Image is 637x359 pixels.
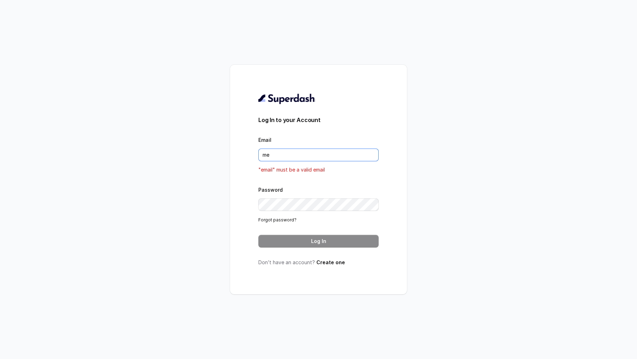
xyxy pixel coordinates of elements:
[258,187,283,193] label: Password
[258,235,379,248] button: Log In
[258,166,379,174] p: "email" must be a valid email
[258,116,379,124] h3: Log In to your Account
[258,217,297,222] a: Forgot password?
[258,149,379,161] input: youremail@example.com
[316,259,345,265] a: Create one
[258,93,315,104] img: light.svg
[258,137,271,143] label: Email
[258,259,379,266] p: Don’t have an account?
